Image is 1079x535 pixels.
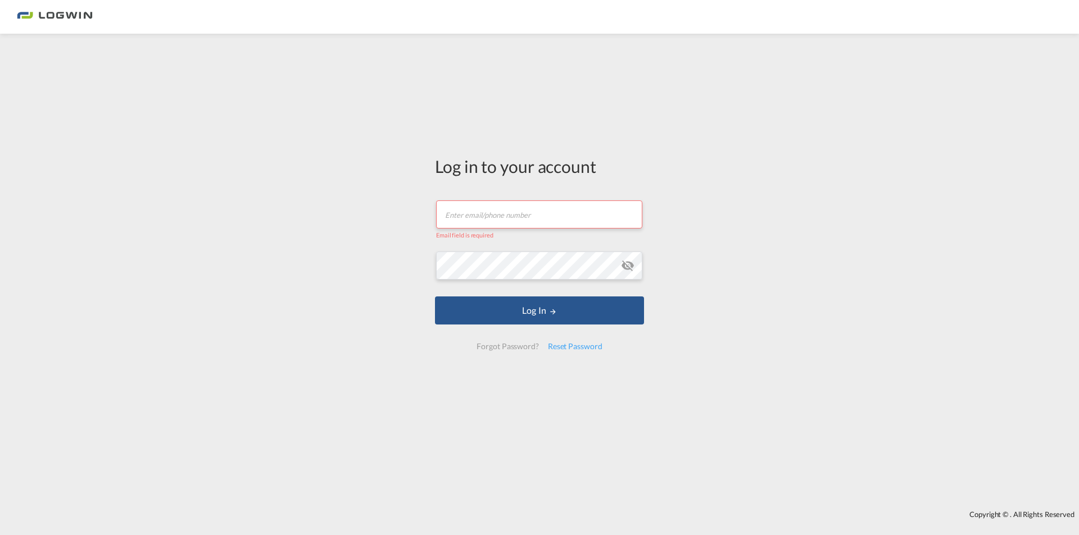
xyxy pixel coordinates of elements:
[435,154,644,178] div: Log in to your account
[436,231,493,239] span: Email field is required
[436,200,642,228] input: Enter email/phone number
[621,259,634,272] md-icon: icon-eye-off
[543,336,607,356] div: Reset Password
[17,4,93,30] img: bc73a0e0d8c111efacd525e4c8ad7d32.png
[435,296,644,324] button: LOGIN
[472,336,543,356] div: Forgot Password?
